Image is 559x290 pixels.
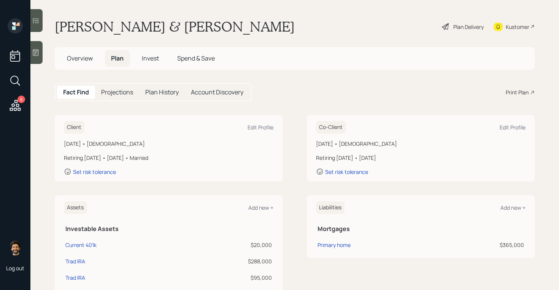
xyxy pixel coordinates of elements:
[197,257,272,265] div: $288,000
[111,54,124,62] span: Plan
[64,140,273,148] div: [DATE] • [DEMOGRAPHIC_DATA]
[73,168,116,175] div: Set risk tolerance
[142,54,159,62] span: Invest
[437,241,524,249] div: $365,000
[145,89,179,96] h5: Plan History
[316,140,526,148] div: [DATE] • [DEMOGRAPHIC_DATA]
[63,89,89,96] h5: Fact Find
[8,240,23,255] img: eric-schwartz-headshot.png
[65,241,97,249] div: Current 401k
[316,154,526,162] div: Retiring [DATE] • [DATE]
[177,54,215,62] span: Spend & Save
[197,274,272,282] div: $95,000
[64,121,84,134] h6: Client
[65,274,85,282] div: Trad IRA
[316,121,346,134] h6: Co-Client
[316,201,345,214] h6: Liabilities
[325,168,368,175] div: Set risk tolerance
[64,201,87,214] h6: Assets
[318,225,524,233] h5: Mortgages
[506,88,529,96] div: Print Plan
[64,154,273,162] div: Retiring [DATE] • [DATE] • Married
[191,89,243,96] h5: Account Discovery
[500,124,526,131] div: Edit Profile
[453,23,484,31] div: Plan Delivery
[55,18,295,35] h1: [PERSON_NAME] & [PERSON_NAME]
[67,54,93,62] span: Overview
[506,23,529,31] div: Kustomer
[197,241,272,249] div: $20,000
[248,204,273,211] div: Add new +
[6,265,24,272] div: Log out
[17,96,25,103] div: 8
[65,257,85,265] div: Trad IRA
[500,204,526,211] div: Add new +
[101,89,133,96] h5: Projections
[65,225,272,233] h5: Investable Assets
[248,124,273,131] div: Edit Profile
[318,241,351,249] div: Primary home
